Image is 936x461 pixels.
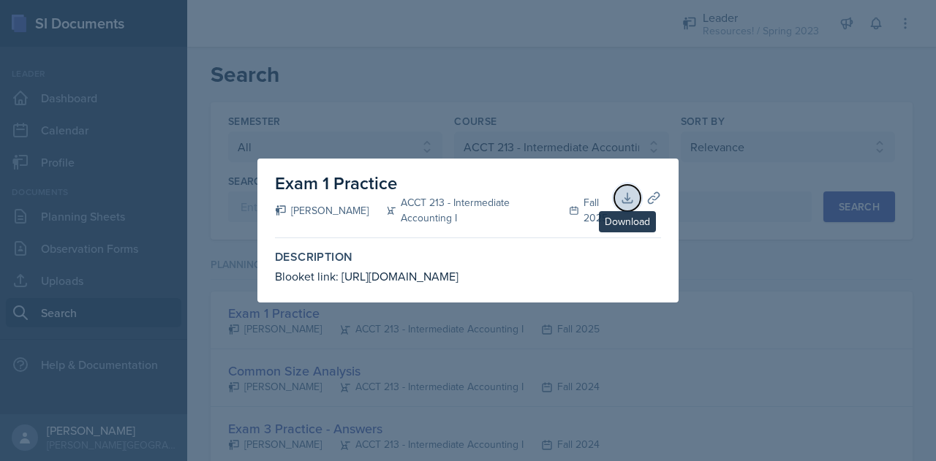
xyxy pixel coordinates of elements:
[275,267,661,285] div: Blooket link: [URL][DOMAIN_NAME]
[275,203,369,218] div: [PERSON_NAME]
[275,170,620,197] h2: Exam 1 Practice
[614,185,641,211] button: Download
[551,195,620,226] div: Fall 2025
[369,195,551,226] div: ACCT 213 - Intermediate Accounting I
[275,250,661,264] label: Description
